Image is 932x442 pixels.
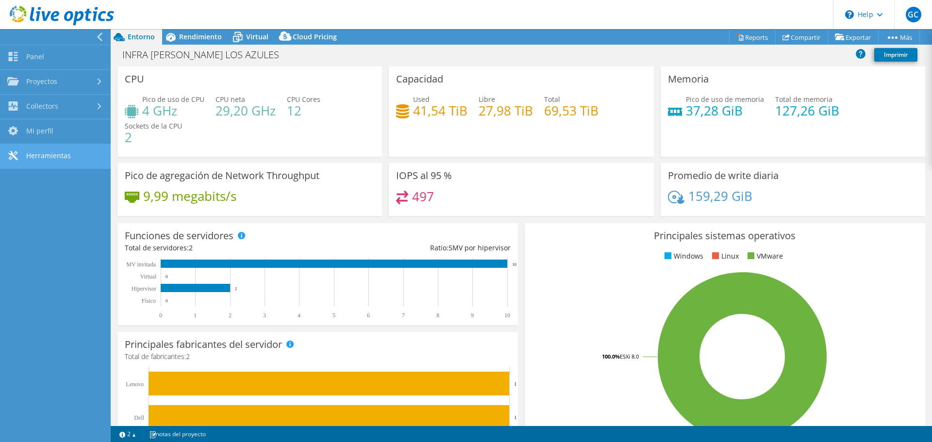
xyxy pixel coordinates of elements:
h4: 29,20 GHz [216,105,276,116]
h4: 37,28 GiB [686,105,764,116]
tspan: Físico [142,297,156,304]
h4: 497 [412,191,434,202]
h4: 41,54 TiB [413,105,467,116]
li: Linux [710,251,739,262]
h3: Capacidad [396,74,443,84]
a: notas del proyecto [142,428,213,440]
text: MV invitada [126,261,156,268]
text: 7 [402,312,405,319]
a: Exportar [828,30,879,45]
text: 5 [333,312,335,319]
span: Total [544,95,560,104]
h3: Pico de agregación de Network Throughput [125,170,319,181]
span: 5 [449,243,452,252]
text: 1 [514,381,517,387]
li: VMware [745,251,783,262]
h4: 12 [287,105,320,116]
div: Total de servidores: [125,243,317,253]
h4: 27,98 TiB [479,105,533,116]
span: Entorno [128,32,155,41]
h4: Total de fabricantes: [125,351,511,362]
svg: \n [845,10,854,19]
a: Reports [729,30,776,45]
text: 10 [504,312,510,319]
span: Sockets de la CPU [125,121,182,131]
h4: 9,99 megabits/s [143,191,236,201]
span: Total de memoria [775,95,832,104]
h4: 69,53 TiB [544,105,599,116]
span: 2 [186,352,190,361]
h3: Memoria [668,74,709,84]
h3: Principales sistemas operativos [532,230,918,241]
h3: IOPS al 95 % [396,170,452,181]
a: 2 [113,428,143,440]
text: 6 [367,312,370,319]
span: CPU Cores [287,95,320,104]
span: 2 [189,243,193,252]
text: 2 [229,312,232,319]
span: Virtual [246,32,268,41]
span: Pico de uso de memoria [686,95,764,104]
tspan: ESXi 8.0 [620,353,639,360]
text: 9 [471,312,474,319]
text: 3 [263,312,266,319]
a: Compartir [775,30,828,45]
h4: 4 GHz [142,105,204,116]
text: 1 [514,414,517,420]
text: 1 [194,312,197,319]
li: Windows [662,251,703,262]
span: Cloud Pricing [293,32,337,41]
a: Más [878,30,920,45]
span: Libre [479,95,495,104]
text: 4 [298,312,300,319]
tspan: 100.0% [602,353,620,360]
text: Dell [134,414,144,421]
h1: INFRA [PERSON_NAME] LOS AZULES [118,49,294,60]
text: 0 [159,312,162,319]
span: GC [906,7,921,22]
text: 10 [512,262,517,267]
text: Hipervisor [132,285,156,292]
text: Virtual [140,273,157,280]
span: Pico de uso de CPU [142,95,204,104]
text: 0 [166,298,168,303]
span: Used [413,95,430,104]
text: 2 [235,286,237,291]
h4: 159,29 GiB [688,191,752,201]
h3: Funciones de servidores [125,230,233,241]
h3: Promedio de write diaria [668,170,779,181]
h3: CPU [125,74,144,84]
h3: Principales fabricantes del servidor [125,339,282,350]
text: 0 [166,274,168,279]
div: Ratio: MV por hipervisor [317,243,510,253]
span: Rendimiento [179,32,222,41]
text: Lenovo [126,381,144,388]
h4: 127,26 GiB [775,105,839,116]
a: Imprimir [874,48,917,62]
span: CPU neta [216,95,245,104]
text: 8 [436,312,439,319]
h4: 2 [125,132,182,143]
